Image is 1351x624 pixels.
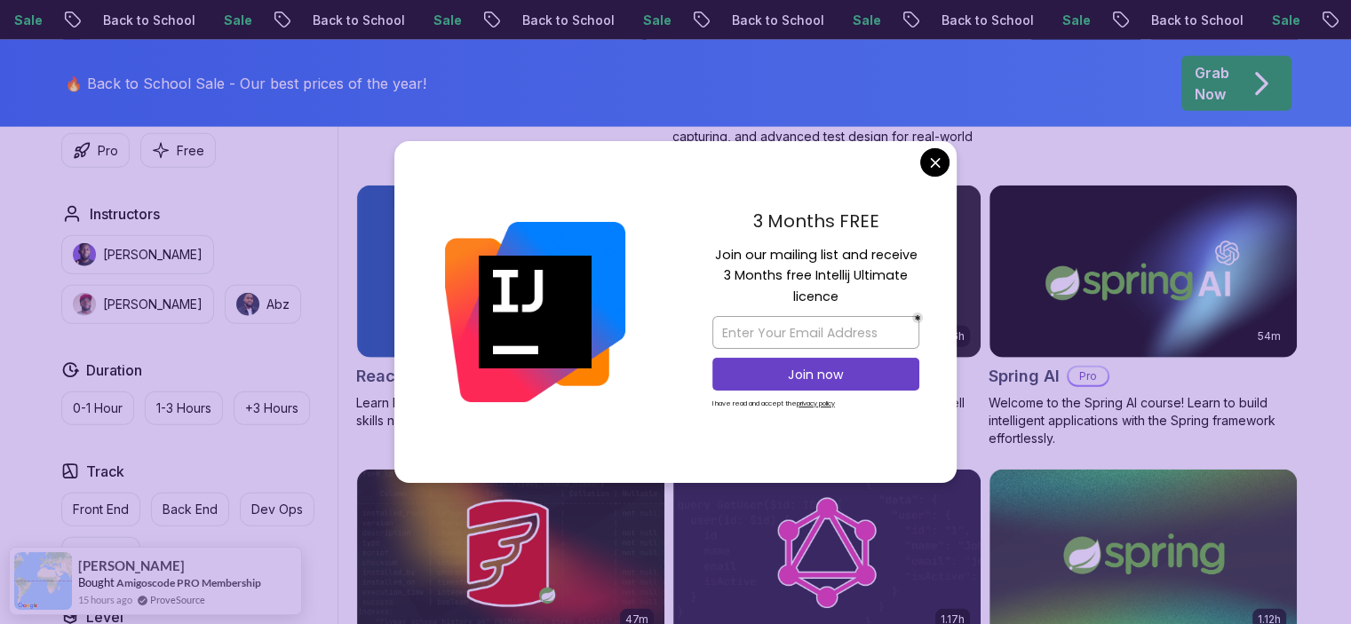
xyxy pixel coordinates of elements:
p: Learn ReactJS from the ground up and master the skills needed to build dynamic web applications. [356,394,665,430]
span: Bought [78,575,115,589]
p: Back to School [69,12,190,29]
p: Pro [98,142,118,160]
button: instructor imgAbz [225,285,301,324]
span: 15 hours ago [78,592,132,607]
button: Dev Ops [240,493,314,526]
p: Abz [266,296,290,313]
button: 0-1 Hour [61,391,134,425]
img: provesource social proof notification image [14,552,72,610]
img: instructor img [73,293,96,316]
p: Back to School [698,12,819,29]
p: [PERSON_NAME] [103,296,203,313]
p: Welcome to the Spring AI course! Learn to build intelligent applications with the Spring framewor... [989,394,1298,447]
h2: Duration [86,359,142,381]
a: React JS Developer Guide card8.28hReact JS Developer GuideProLearn ReactJS from the ground up and... [356,185,665,430]
p: 🔥 Back to School Sale - Our best prices of the year! [65,73,426,94]
button: Back End [151,493,229,526]
button: instructor img[PERSON_NAME] [61,235,214,274]
p: [PERSON_NAME] [103,246,203,264]
button: 1-3 Hours [145,391,223,425]
p: Back to School [489,12,609,29]
p: Sale [609,12,666,29]
button: instructor img[PERSON_NAME] [61,285,214,324]
p: Dev Ops [251,501,303,518]
h2: Spring AI [989,364,1060,389]
h2: Instructors [90,203,160,225]
p: 54m [1258,329,1281,344]
span: [PERSON_NAME] [78,558,185,573]
p: Sale [1238,12,1295,29]
p: Full Stack [73,545,129,563]
p: Back to School [908,12,1029,29]
p: Back to School [279,12,400,29]
img: React JS Developer Guide card [357,186,664,358]
p: 0-1 Hour [73,399,123,417]
p: Back End [163,501,218,518]
img: instructor img [73,243,96,266]
p: Sale [1029,12,1085,29]
img: Spring AI card [989,186,1297,358]
p: Front End [73,501,129,518]
h2: React JS Developer Guide [356,364,561,389]
a: Amigoscode PRO Membership [116,576,261,589]
a: Spring AI card54mSpring AIProWelcome to the Spring AI course! Learn to build intelligent applicat... [989,185,1298,447]
img: instructor img [236,293,259,316]
p: 1-3 Hours [156,399,211,417]
p: Sale [819,12,876,29]
button: Full Stack [61,537,140,571]
p: Learn unit testing in [GEOGRAPHIC_DATA] using Mockito. Master mocking, verification, argument cap... [672,92,981,163]
button: Front End [61,493,140,526]
h2: Track [86,461,124,482]
a: ProveSource [150,592,205,607]
button: Free [140,133,216,168]
p: Grab Now [1195,62,1229,105]
button: +3 Hours [234,391,310,425]
p: Sale [400,12,457,29]
p: Back to School [1117,12,1238,29]
button: Pro [61,133,130,168]
p: Sale [190,12,247,29]
p: +3 Hours [245,399,298,417]
p: Pro [1069,367,1108,385]
p: Free [177,142,204,160]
